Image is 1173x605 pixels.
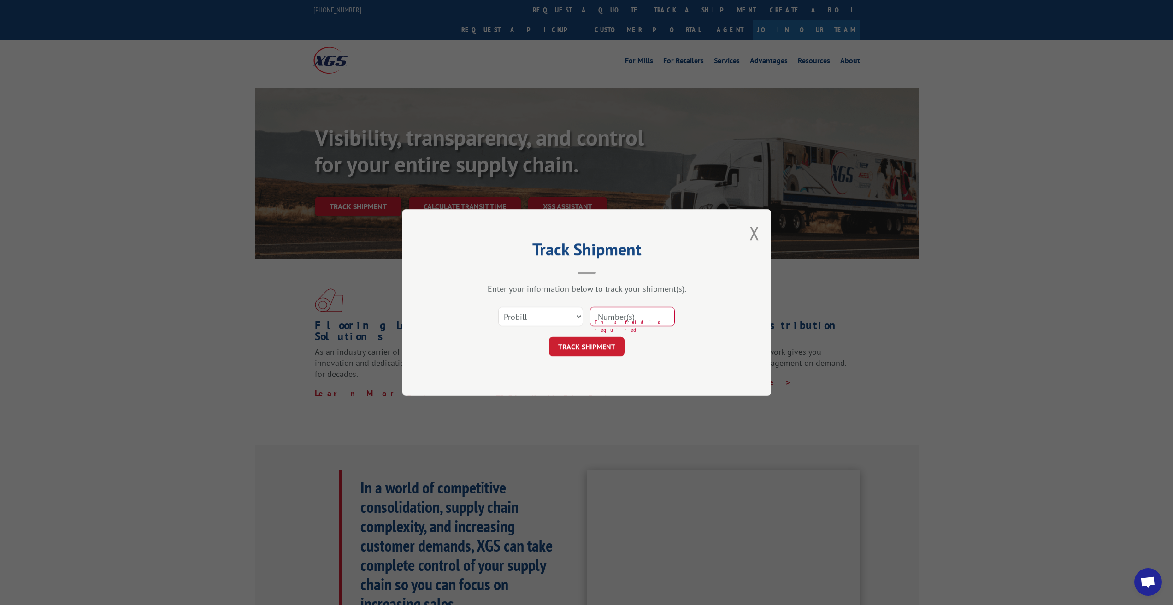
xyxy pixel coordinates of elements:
input: Number(s) [590,307,675,326]
span: This field is required [595,318,675,334]
button: Close modal [749,221,760,245]
h2: Track Shipment [448,243,725,260]
div: Enter your information below to track your shipment(s). [448,283,725,294]
div: Open chat [1134,568,1162,596]
button: TRACK SHIPMENT [549,337,625,356]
